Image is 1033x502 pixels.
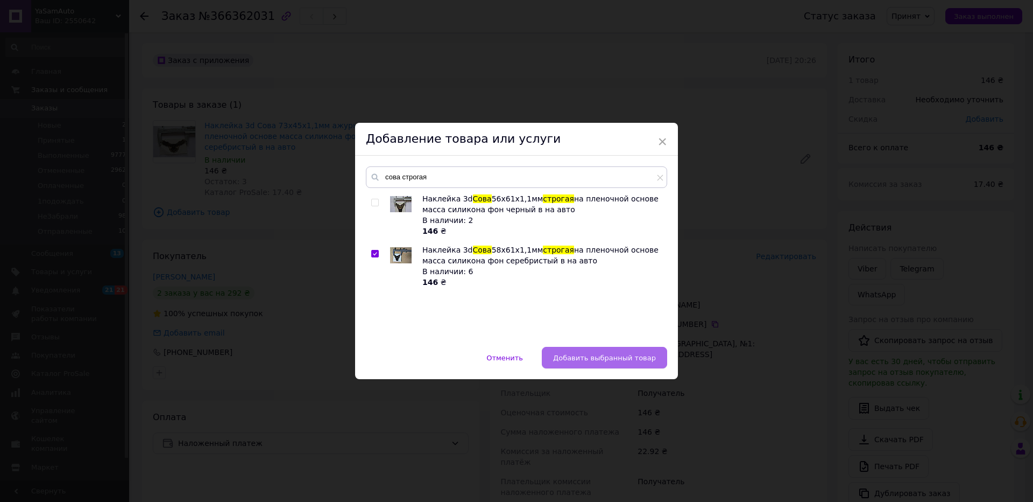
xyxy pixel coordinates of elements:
[422,246,473,254] span: Наклейка 3d
[390,247,412,263] img: Наклейка 3d Сова 58х61х1,1мм строгая на пленочной основе масса силикона фон серебристый в на авто
[355,123,678,156] div: Добавление товара или услуги
[542,347,667,368] button: Добавить выбранный товар
[422,266,661,277] div: В наличии: 6
[543,246,574,254] span: строгая
[473,246,492,254] span: Сова
[543,194,574,203] span: строгая
[422,215,661,226] div: В наличии: 2
[492,246,543,254] span: 58х61х1,1мм
[422,227,438,235] b: 146
[366,166,667,188] input: Поиск по товарам и услугам
[475,347,534,368] button: Отменить
[422,278,438,287] b: 146
[486,354,523,362] span: Отменить
[473,194,492,203] span: Сова
[492,194,543,203] span: 56х61х1,1мм
[422,277,661,288] div: ₴
[657,133,667,151] span: ×
[390,196,412,212] img: Наклейка 3d Сова 56х61х1,1мм строгая на пленочной основе масса силикона фон черный в на авто
[422,226,661,236] div: ₴
[553,354,656,362] span: Добавить выбранный товар
[422,194,473,203] span: Наклейка 3d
